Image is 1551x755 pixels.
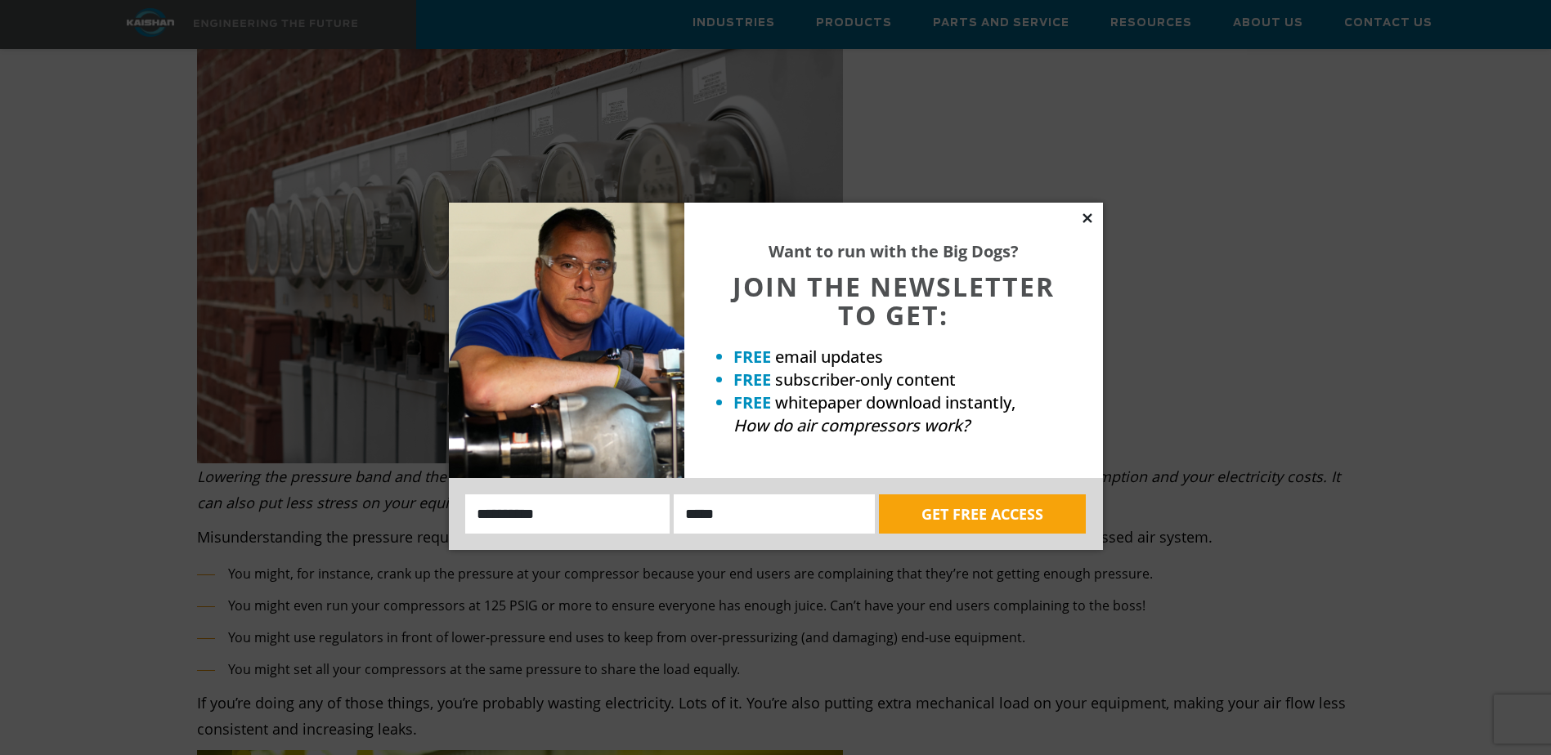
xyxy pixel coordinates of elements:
[733,391,771,413] strong: FREE
[775,346,883,368] span: email updates
[775,391,1015,413] span: whitepaper download instantly,
[733,346,771,368] strong: FREE
[465,494,670,534] input: Name:
[775,369,956,391] span: subscriber-only content
[733,269,1055,333] span: JOIN THE NEWSLETTER TO GET:
[879,494,1086,534] button: GET FREE ACCESS
[769,240,1019,262] strong: Want to run with the Big Dogs?
[674,494,875,534] input: Email
[733,414,970,436] em: How do air compressors work?
[1080,211,1095,226] button: Close
[733,369,771,391] strong: FREE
